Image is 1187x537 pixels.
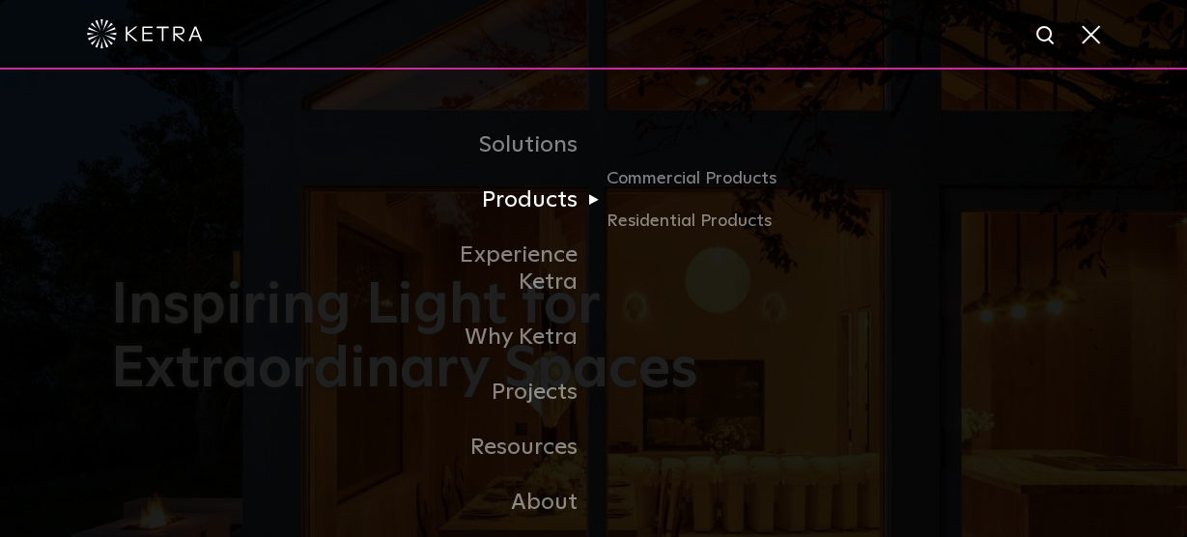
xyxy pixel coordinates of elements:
a: About [396,475,594,530]
a: Projects [396,365,594,420]
a: Experience Ketra [396,228,594,311]
a: Products [396,173,594,228]
a: Resources [396,420,594,475]
a: Solutions [396,118,594,173]
a: Commercial Products [606,165,791,208]
a: Residential Products [606,208,791,236]
img: ketra-logo-2019-white [87,19,203,48]
img: search icon [1034,24,1059,48]
a: Why Ketra [396,310,594,365]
